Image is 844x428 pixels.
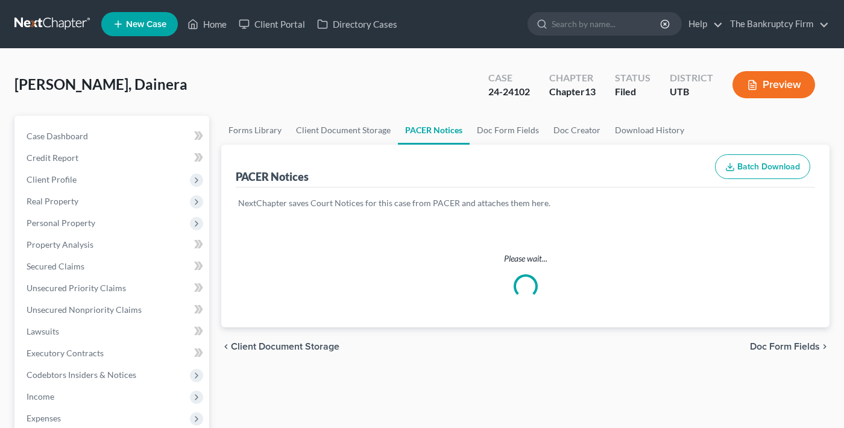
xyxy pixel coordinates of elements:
span: [PERSON_NAME], Dainera [14,75,187,93]
a: Secured Claims [17,256,209,277]
div: Status [615,71,650,85]
p: Please wait... [221,253,830,265]
div: Chapter [549,71,596,85]
div: Case [488,71,530,85]
button: Batch Download [715,154,810,180]
span: Property Analysis [27,239,93,250]
a: Download History [608,116,691,145]
span: Doc Form Fields [750,342,820,351]
a: Doc Form Fields [470,116,546,145]
div: District [670,71,713,85]
input: Search by name... [552,13,662,35]
div: Chapter [549,85,596,99]
a: Home [181,13,233,35]
div: PACER Notices [236,169,309,184]
span: Real Property [27,196,78,206]
button: Doc Form Fields chevron_right [750,342,830,351]
a: Property Analysis [17,234,209,256]
span: Secured Claims [27,261,84,271]
span: Codebtors Insiders & Notices [27,370,136,380]
span: New Case [126,20,166,29]
span: Credit Report [27,153,78,163]
a: Client Portal [233,13,311,35]
a: Unsecured Nonpriority Claims [17,299,209,321]
span: Lawsuits [27,326,59,336]
a: PACER Notices [398,116,470,145]
span: Client Document Storage [231,342,339,351]
div: UTB [670,85,713,99]
a: Directory Cases [311,13,403,35]
span: Expenses [27,413,61,423]
button: chevron_left Client Document Storage [221,342,339,351]
a: Client Document Storage [289,116,398,145]
p: NextChapter saves Court Notices for this case from PACER and attaches them here. [238,197,813,209]
span: Income [27,391,54,401]
span: 13 [585,86,596,97]
i: chevron_left [221,342,231,351]
button: Preview [732,71,815,98]
div: Filed [615,85,650,99]
a: Doc Creator [546,116,608,145]
a: Case Dashboard [17,125,209,147]
a: Lawsuits [17,321,209,342]
span: Client Profile [27,174,77,184]
span: Unsecured Priority Claims [27,283,126,293]
a: Executory Contracts [17,342,209,364]
span: Batch Download [737,162,800,172]
a: Unsecured Priority Claims [17,277,209,299]
span: Unsecured Nonpriority Claims [27,304,142,315]
a: Forms Library [221,116,289,145]
a: Credit Report [17,147,209,169]
span: Personal Property [27,218,95,228]
div: 24-24102 [488,85,530,99]
a: The Bankruptcy Firm [724,13,829,35]
a: Help [682,13,723,35]
i: chevron_right [820,342,830,351]
span: Executory Contracts [27,348,104,358]
span: Case Dashboard [27,131,88,141]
